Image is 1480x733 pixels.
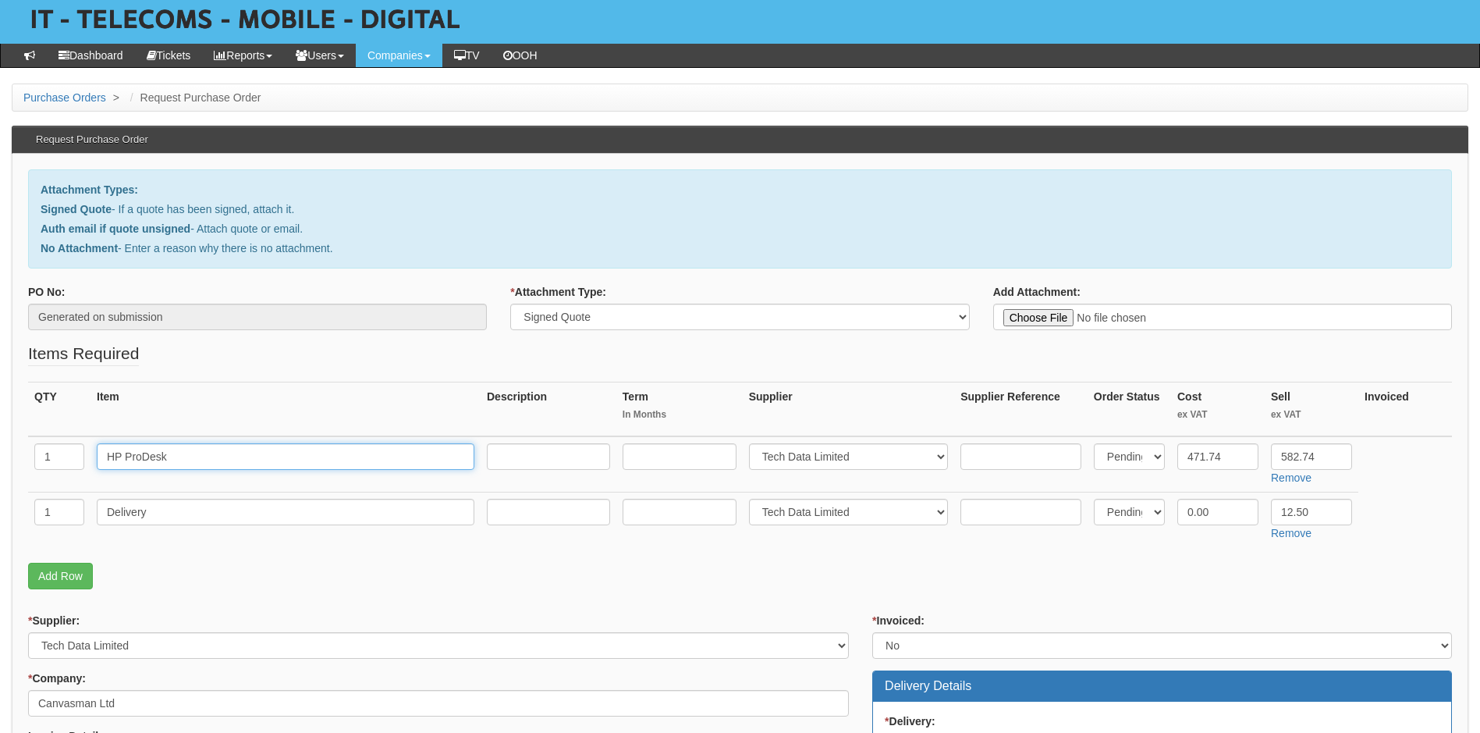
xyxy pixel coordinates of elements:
label: Supplier: [28,613,80,628]
a: OOH [492,44,549,67]
span: > [109,91,123,104]
th: Description [481,383,616,437]
label: Delivery: [885,713,935,729]
label: Attachment Type: [510,284,606,300]
legend: Items Required [28,342,139,366]
a: Remove [1271,527,1311,539]
small: ex VAT [1177,408,1258,422]
small: ex VAT [1271,408,1352,422]
th: Order Status [1088,383,1171,437]
a: Dashboard [47,44,135,67]
p: - If a quote has been signed, attach it. [41,201,1439,217]
a: Add Row [28,563,93,589]
a: Companies [356,44,442,67]
th: Supplier [743,383,955,437]
th: Supplier Reference [954,383,1088,437]
a: Reports [202,44,284,67]
a: Users [284,44,356,67]
th: QTY [28,383,91,437]
a: TV [442,44,492,67]
th: Term [616,383,743,437]
a: Purchase Orders [23,91,106,104]
th: Item [91,383,481,437]
label: Company: [28,671,86,686]
h3: Request Purchase Order [28,126,156,153]
label: PO No: [28,284,65,300]
p: - Enter a reason why there is no attachment. [41,240,1439,256]
h3: Delivery Details [885,679,1439,693]
small: In Months [623,408,736,422]
a: Tickets [135,44,203,67]
th: Sell [1265,383,1358,437]
th: Cost [1171,383,1265,437]
b: Signed Quote [41,203,112,215]
b: No Attachment [41,242,118,254]
li: Request Purchase Order [126,90,261,105]
p: - Attach quote or email. [41,221,1439,237]
a: Remove [1271,471,1311,484]
th: Invoiced [1358,383,1452,437]
label: Add Attachment: [993,284,1081,300]
label: Invoiced: [872,613,925,628]
b: Auth email if quote unsigned [41,222,190,235]
b: Attachment Types: [41,183,138,196]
